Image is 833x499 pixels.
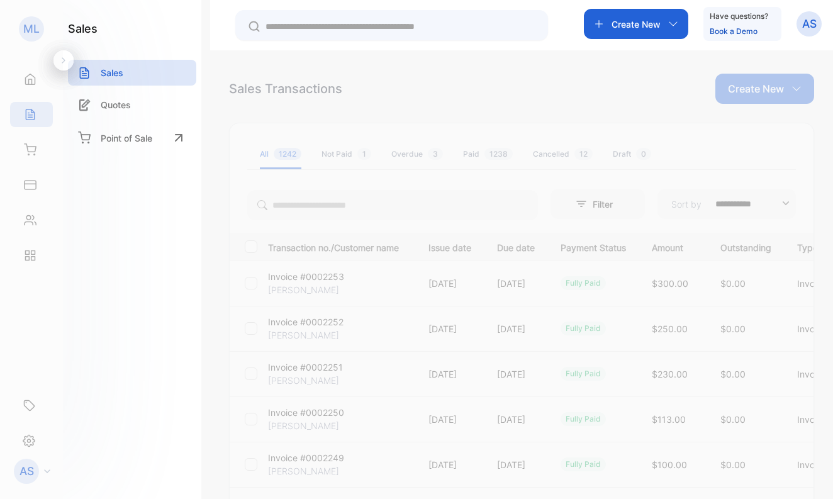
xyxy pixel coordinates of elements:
p: [DATE] [497,413,535,426]
p: Invoice #0002250 [268,406,344,419]
p: Create New [728,81,784,96]
a: Quotes [68,92,196,118]
p: [PERSON_NAME] [268,328,339,342]
span: $0.00 [720,459,746,470]
a: Sales [68,60,196,86]
span: 0 [636,148,651,160]
p: Have questions? [710,10,768,23]
span: $100.00 [652,459,687,470]
p: Sort by [671,198,702,211]
div: Cancelled [533,149,593,160]
p: [PERSON_NAME] [268,283,339,296]
p: Amount [652,238,695,254]
span: 12 [574,148,593,160]
p: Quotes [101,98,131,111]
span: $300.00 [652,278,688,289]
p: Invoice #0002252 [268,315,344,328]
div: Paid [463,149,513,160]
p: ML [23,21,40,37]
p: [DATE] [497,322,535,335]
p: AS [802,16,817,32]
p: Invoice #0002249 [268,451,344,464]
p: [DATE] [497,277,535,290]
p: [DATE] [428,367,471,381]
div: fully paid [561,322,606,335]
span: $0.00 [720,414,746,425]
p: [DATE] [428,277,471,290]
div: fully paid [561,367,606,381]
span: $0.00 [720,323,746,334]
p: Create New [612,18,661,31]
span: $113.00 [652,414,686,425]
p: Invoice #0002253 [268,270,344,283]
p: [DATE] [428,413,471,426]
a: Book a Demo [710,26,758,36]
a: Point of Sale [68,124,196,152]
p: [DATE] [428,458,471,471]
p: Payment Status [561,238,626,254]
p: Sales [101,66,123,79]
div: All [260,149,301,160]
p: [PERSON_NAME] [268,464,339,478]
span: 1238 [484,148,513,160]
button: Create New [584,9,688,39]
span: $0.00 [720,278,746,289]
span: $230.00 [652,369,688,379]
button: AS [797,9,822,39]
div: fully paid [561,457,606,471]
span: 1 [357,148,371,160]
div: fully paid [561,276,606,290]
button: Sort by [657,189,796,219]
span: $250.00 [652,323,688,334]
div: fully paid [561,412,606,426]
p: [DATE] [428,322,471,335]
p: [DATE] [497,367,535,381]
p: [PERSON_NAME] [268,419,339,432]
p: [DATE] [497,458,535,471]
div: Not Paid [321,149,371,160]
span: 1242 [274,148,301,160]
div: Draft [613,149,651,160]
div: Overdue [391,149,443,160]
p: [PERSON_NAME] [268,374,339,387]
p: Issue date [428,238,471,254]
button: Create New [715,74,814,104]
p: Due date [497,238,535,254]
p: Point of Sale [101,132,152,145]
p: Invoice #0002251 [268,361,343,374]
span: $0.00 [720,369,746,379]
p: Transaction no./Customer name [268,238,413,254]
p: Outstanding [720,238,771,254]
div: Sales Transactions [229,79,342,98]
h1: sales [68,20,98,37]
p: AS [20,463,34,479]
span: 3 [428,148,443,160]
